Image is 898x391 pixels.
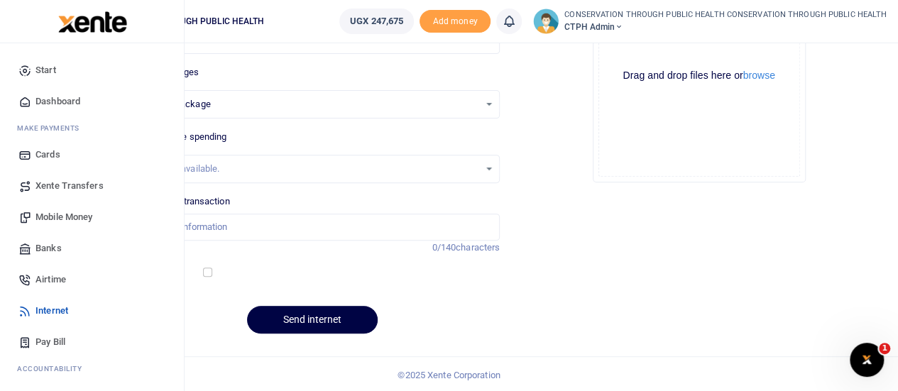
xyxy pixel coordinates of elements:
a: Pay Bill [11,326,173,358]
a: UGX 247,675 [339,9,414,34]
span: 1 [879,343,890,354]
input: Enter extra information [124,214,500,241]
span: Banks [35,241,62,255]
button: Send internet [247,306,378,334]
a: Mobile Money [11,202,173,233]
a: profile-user CONSERVATION THROUGH PUBLIC HEALTH CONSERVATION THROUGH PUBLIC HEALTH CTPH Admin [533,9,887,34]
a: Cards [11,139,173,170]
span: 0/140 [432,242,456,253]
span: countability [28,363,82,374]
span: Mobile Money [35,210,92,224]
span: Start [35,63,56,77]
img: profile-user [533,9,559,34]
span: Add money [420,10,491,33]
span: characters [456,242,500,253]
a: Dashboard [11,86,173,117]
span: ake Payments [24,123,80,133]
li: Ac [11,358,173,380]
button: browse [743,70,775,80]
div: No options available. [135,162,479,176]
div: Drag and drop files here or [599,69,799,82]
span: Airtime [35,272,66,287]
a: Airtime [11,264,173,295]
a: Internet [11,295,173,326]
span: Internet [35,304,68,318]
a: Xente Transfers [11,170,173,202]
li: Toup your wallet [420,10,491,33]
span: Choose a package [135,97,479,111]
span: Xente Transfers [35,179,104,193]
a: Banks [11,233,173,264]
span: UGX 247,675 [350,14,403,28]
span: Pay Bill [35,335,65,349]
a: logo-small logo-large logo-large [57,16,127,26]
a: Add money [420,15,491,26]
a: Start [11,55,173,86]
span: Cards [35,148,60,162]
span: Dashboard [35,94,80,109]
img: logo-large [58,11,127,33]
span: CTPH Admin [564,21,887,33]
iframe: Intercom live chat [850,343,884,377]
small: CONSERVATION THROUGH PUBLIC HEALTH CONSERVATION THROUGH PUBLIC HEALTH [564,9,887,21]
li: Wallet ballance [334,9,420,34]
li: M [11,117,173,139]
